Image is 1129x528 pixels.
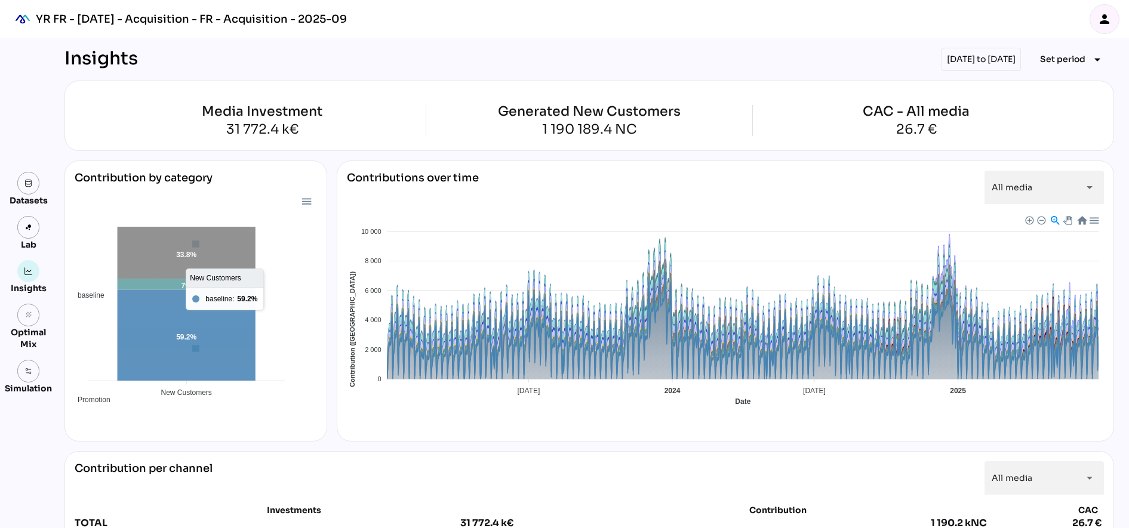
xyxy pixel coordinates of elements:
[1076,215,1086,225] div: Reset Zoom
[1036,215,1045,224] div: Zoom Out
[1030,49,1114,70] button: Expand "Set period"
[64,48,138,71] div: Insights
[75,171,317,194] div: Contribution by category
[16,239,42,251] div: Lab
[161,388,211,397] tspan: New Customers
[24,267,33,276] img: graph.svg
[24,223,33,231] img: lab.svg
[24,311,33,319] i: grain
[950,387,966,395] tspan: 2025
[365,346,382,353] tspan: 2 000
[301,196,311,206] div: Menu
[1063,216,1070,223] div: Panning
[347,171,479,204] div: Contributions over time
[24,367,33,375] img: settings.svg
[99,105,426,118] div: Media Investment
[498,105,681,118] div: Generated New Customers
[863,105,970,118] div: CAC - All media
[365,287,382,294] tspan: 6 000
[377,375,381,382] tspan: 0
[498,123,681,136] div: 1 190 189.4 NC
[36,12,347,26] div: YR FR - [DATE] - Acquisition - FR - Acquisition - 2025-09
[75,504,513,516] div: Investments
[942,48,1021,71] div: [DATE] to [DATE]
[517,387,540,395] tspan: [DATE]
[1072,504,1104,516] div: CAC
[1025,215,1033,224] div: Zoom In
[10,194,48,206] div: Datasets
[5,326,52,350] div: Optimal Mix
[99,123,426,136] div: 31 772.4 k€
[349,271,356,387] text: Contribution ([GEOGRAPHIC_DATA])
[1090,53,1105,67] i: arrow_drop_down
[992,182,1032,193] span: All media
[992,473,1032,483] span: All media
[803,387,826,395] tspan: [DATE]
[365,257,382,264] tspan: 8 000
[1082,180,1097,194] i: arrow_drop_down
[75,461,213,495] div: Contribution per channel
[1097,12,1112,26] i: person
[1040,52,1085,66] span: Set period
[863,123,970,136] div: 26.7 €
[24,179,33,187] img: data.svg
[664,387,680,395] tspan: 2024
[69,396,110,404] span: Promotion
[11,282,47,294] div: Insights
[10,6,36,32] div: mediaROI
[69,291,104,299] span: baseline
[735,397,750,406] text: Date
[1082,471,1097,485] i: arrow_drop_down
[365,316,382,323] tspan: 4 000
[1088,215,1098,225] div: Menu
[1049,215,1059,225] div: Selection Zoom
[629,504,928,516] div: Contribution
[5,382,52,394] div: Simulation
[361,228,382,235] tspan: 10 000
